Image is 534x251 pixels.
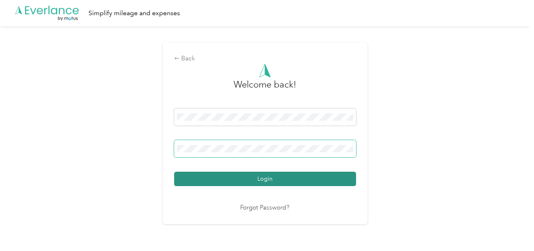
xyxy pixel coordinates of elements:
[488,205,534,251] iframe: Everlance-gr Chat Button Frame
[174,172,356,186] button: Login
[89,8,180,18] div: Simplify mileage and expenses
[174,54,356,64] div: Back
[234,78,296,100] h3: greeting
[241,203,290,213] a: Forgot Password?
